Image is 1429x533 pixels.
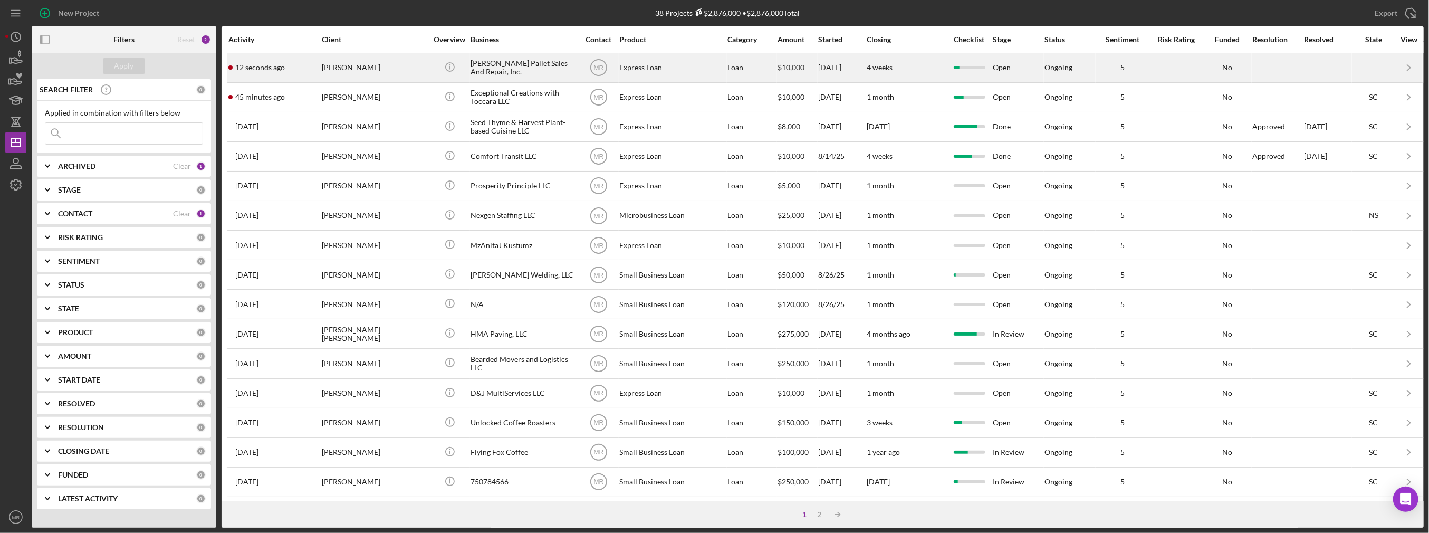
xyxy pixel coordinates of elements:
[778,142,817,170] div: $10,000
[196,351,206,361] div: 0
[471,409,576,437] div: Unlocked Coffee Roasters
[867,388,894,397] time: 1 month
[322,261,427,289] div: [PERSON_NAME]
[58,399,95,408] b: RESOLVED
[1204,330,1251,338] div: No
[58,447,109,455] b: CLOSING DATE
[471,113,576,141] div: Seed Thyme & Harvest Plant-based Cuisine LLC
[619,468,725,496] div: Small Business Loan
[1204,122,1251,131] div: No
[867,418,893,427] time: 3 weeks
[778,477,809,486] span: $250,000
[1353,418,1395,427] div: SC
[593,301,603,308] text: MR
[471,439,576,467] div: Flying Fox Coffee
[1096,448,1149,456] div: 5
[778,211,804,220] span: $25,000
[993,261,1043,289] div: Open
[656,8,800,17] div: 38 Projects • $2,876,000 Total
[778,418,809,427] span: $150,000
[1044,359,1072,368] div: Ongoing
[867,359,894,368] time: 1 month
[322,35,427,44] div: Client
[1353,152,1395,160] div: SC
[727,113,776,141] div: Loan
[778,181,800,190] span: $5,000
[947,35,992,44] div: Checklist
[1204,359,1251,368] div: No
[1204,418,1251,427] div: No
[1096,35,1149,44] div: Sentiment
[196,256,206,266] div: 0
[196,470,206,480] div: 0
[196,423,206,432] div: 0
[727,409,776,437] div: Loan
[1044,241,1072,250] div: Ongoing
[196,375,206,385] div: 0
[727,498,776,526] div: Loan
[727,231,776,259] div: Loan
[1096,152,1149,160] div: 5
[727,261,776,289] div: Loan
[1096,93,1149,101] div: 5
[593,242,603,249] text: MR
[778,270,804,279] span: $50,000
[619,261,725,289] div: Small Business Loan
[322,231,427,259] div: [PERSON_NAME]
[619,290,725,318] div: Small Business Loan
[1353,211,1395,220] div: NS
[322,320,427,348] div: [PERSON_NAME] [PERSON_NAME]
[471,261,576,289] div: [PERSON_NAME] Welding, LLC
[619,35,725,44] div: Product
[818,83,866,111] div: [DATE]
[58,328,93,337] b: PRODUCT
[818,379,866,407] div: [DATE]
[798,510,812,519] div: 1
[196,185,206,195] div: 0
[196,304,206,313] div: 0
[619,113,725,141] div: Express Loan
[1044,448,1072,456] div: Ongoing
[322,54,427,82] div: [PERSON_NAME]
[619,172,725,200] div: Express Loan
[1150,35,1203,44] div: Risk Rating
[12,515,20,520] text: MR
[778,113,817,141] div: $8,000
[1044,478,1072,486] div: Ongoing
[1044,93,1072,101] div: Ongoing
[593,449,603,456] text: MR
[993,349,1043,377] div: Open
[1096,122,1149,131] div: 5
[322,439,427,467] div: [PERSON_NAME]
[993,409,1043,437] div: Open
[993,231,1043,259] div: Open
[1353,478,1395,486] div: SC
[593,212,603,220] text: MR
[778,92,804,101] span: $10,000
[619,409,725,437] div: Small Business Loan
[235,389,258,397] time: 2025-08-22 13:18
[1353,93,1395,101] div: SC
[1304,35,1351,44] div: Resolved
[818,320,866,348] div: [DATE]
[1204,271,1251,279] div: No
[818,202,866,230] div: [DATE]
[727,35,776,44] div: Category
[1044,35,1095,44] div: Status
[727,379,776,407] div: Loan
[322,349,427,377] div: [PERSON_NAME]
[818,54,866,82] div: [DATE]
[619,142,725,170] div: Express Loan
[471,172,576,200] div: Prosperity Principle LLC
[196,399,206,408] div: 0
[196,328,206,337] div: 0
[867,181,894,190] time: 1 month
[1096,300,1149,309] div: 5
[196,233,206,242] div: 0
[1204,211,1251,220] div: No
[471,498,576,526] div: Fresh Fuel
[867,270,894,279] time: 1 month
[1044,182,1072,190] div: Ongoing
[619,231,725,259] div: Express Loan
[818,142,866,170] div: 8/14/25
